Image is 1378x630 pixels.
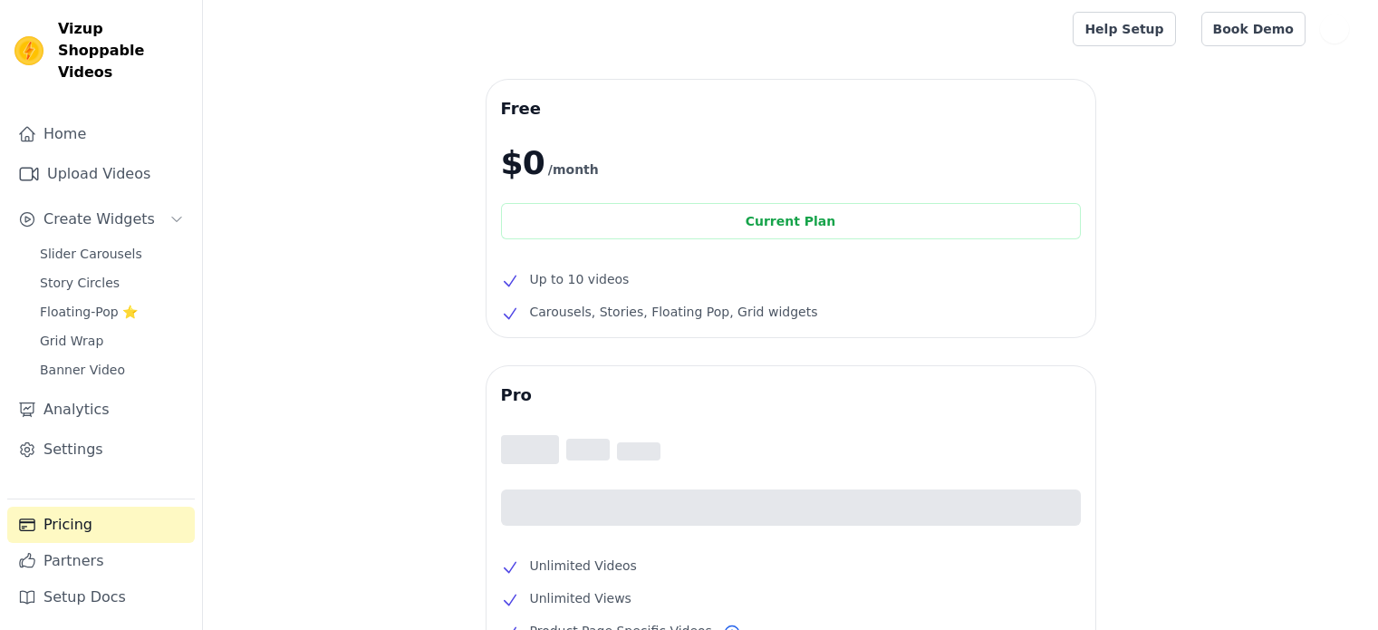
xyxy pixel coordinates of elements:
[40,332,103,350] span: Grid Wrap
[7,201,195,237] button: Create Widgets
[7,116,195,152] a: Home
[58,18,188,83] span: Vizup Shoppable Videos
[29,357,195,383] a: Banner Video
[501,145,544,181] span: $0
[530,587,631,609] span: Unlimited Views
[40,303,138,321] span: Floating-Pop ⭐
[29,270,195,296] a: Story Circles
[7,156,195,192] a: Upload Videos
[40,274,120,292] span: Story Circles
[29,328,195,354] a: Grid Wrap
[501,381,1081,410] h3: Pro
[7,543,195,579] a: Partners
[530,301,818,323] span: Carousels, Stories, Floating Pop, Grid widgets
[29,299,195,325] a: Floating-Pop ⭐
[43,208,155,230] span: Create Widgets
[7,431,195,468] a: Settings
[29,241,195,267] a: Slider Carousels
[40,361,125,379] span: Banner Video
[7,579,195,615] a: Setup Docs
[1201,12,1306,46] a: Book Demo
[7,507,195,543] a: Pricing
[7,392,195,428] a: Analytics
[530,268,630,290] span: Up to 10 videos
[501,203,1081,239] div: Current Plan
[14,36,43,65] img: Vizup
[548,159,599,180] span: /month
[40,245,142,263] span: Slider Carousels
[530,555,637,577] span: Unlimited Videos
[501,94,1081,123] h3: Free
[1073,12,1175,46] a: Help Setup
